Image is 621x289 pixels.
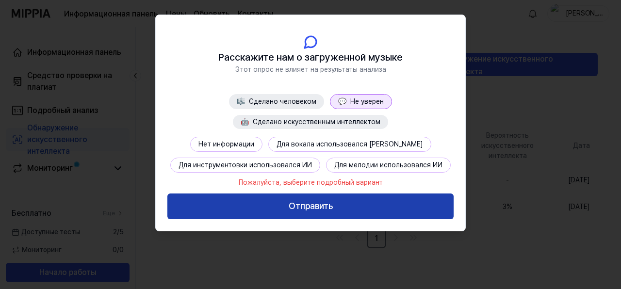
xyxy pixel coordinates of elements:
[233,172,389,193] div: Пожалуйста, выберите подробный вариант
[218,50,403,64] span: Расскажите нам о загруженной музыке
[330,94,392,109] button: 💬Не уверен
[241,118,249,126] span: 🤖
[229,94,324,109] button: 🎼Сделано человеком
[233,115,388,129] button: 🤖Сделано искусственным интеллектом
[170,158,320,173] button: Для инструментовки использовался ИИ
[190,137,262,152] button: Нет информации
[326,158,451,173] button: Для мелодии использовался ИИ
[237,97,245,105] span: 🎼
[235,64,386,75] span: Этот опрос не влияет на результаты анализа
[338,97,346,105] span: 💬
[167,193,454,219] button: Отправить
[268,137,431,152] button: Для вокала использовался [PERSON_NAME]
